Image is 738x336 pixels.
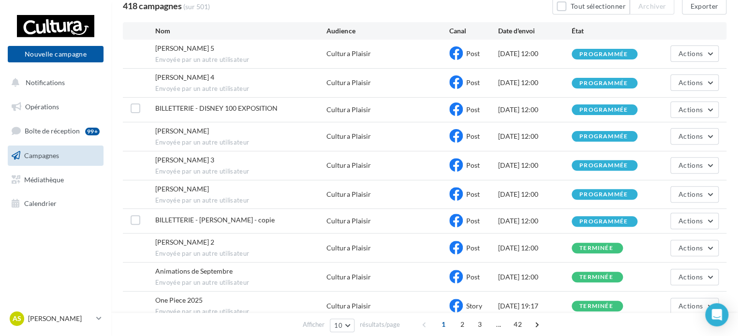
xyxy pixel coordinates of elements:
[579,191,628,198] div: programmée
[326,216,370,226] div: Cultura Plaisir
[155,73,214,81] span: Philippe Brieallard 4
[466,78,480,87] span: Post
[326,78,370,88] div: Cultura Plaisir
[155,296,203,304] span: One Piece 2025
[466,273,480,281] span: Post
[455,317,470,332] span: 2
[155,196,327,205] span: Envoyée par un autre utilisateur
[670,157,719,174] button: Actions
[8,309,103,328] a: As [PERSON_NAME]
[326,131,370,141] div: Cultura Plaisir
[498,131,572,141] div: [DATE] 12:00
[472,317,487,332] span: 3
[498,49,572,58] div: [DATE] 12:00
[155,238,214,246] span: Philippe Brieallard 2
[670,240,719,256] button: Actions
[26,78,65,87] span: Notifications
[670,186,719,203] button: Actions
[510,317,526,332] span: 42
[498,105,572,115] div: [DATE] 12:00
[579,107,628,113] div: programmée
[466,244,480,252] span: Post
[28,314,92,323] p: [PERSON_NAME]
[6,97,105,117] a: Opérations
[155,167,327,176] span: Envoyée par un autre utilisateur
[330,319,354,332] button: 10
[155,85,327,93] span: Envoyée par un autre utilisateur
[334,321,342,329] span: 10
[498,301,572,311] div: [DATE] 19:17
[326,49,370,58] div: Cultura Plaisir
[679,190,703,198] span: Actions
[466,161,480,169] span: Post
[326,272,370,282] div: Cultura Plaisir
[670,298,719,314] button: Actions
[155,56,327,64] span: Envoyée par un autre utilisateur
[24,175,64,183] span: Médiathèque
[579,162,628,169] div: programmée
[155,44,214,52] span: Philippe Brieallard 5
[679,217,703,225] span: Actions
[579,274,613,280] div: terminée
[498,78,572,88] div: [DATE] 12:00
[155,156,214,164] span: Philippe Brieallard 3
[13,314,21,323] span: As
[498,190,572,199] div: [DATE] 12:00
[498,272,572,282] div: [DATE] 12:00
[498,161,572,170] div: [DATE] 12:00
[670,74,719,91] button: Actions
[6,146,105,166] a: Campagnes
[303,320,325,329] span: Afficher
[449,26,498,36] div: Canal
[155,127,209,135] span: Anaïs Ziakovic
[6,73,102,93] button: Notifications
[670,269,719,285] button: Actions
[498,243,572,253] div: [DATE] 12:00
[155,267,233,275] span: Animations de Septembre
[679,273,703,281] span: Actions
[466,49,480,58] span: Post
[123,0,182,11] span: 418 campagnes
[679,105,703,114] span: Actions
[436,317,451,332] span: 1
[579,133,628,140] div: programmée
[25,127,80,135] span: Boîte de réception
[326,301,370,311] div: Cultura Plaisir
[155,216,275,224] span: BILLETTERIE - ARTUS - copie
[155,307,327,316] span: Envoyée par un autre utilisateur
[679,244,703,252] span: Actions
[705,303,728,326] div: Open Intercom Messenger
[24,151,59,160] span: Campagnes
[6,120,105,141] a: Boîte de réception99+
[466,190,480,198] span: Post
[360,320,400,329] span: résultats/page
[326,105,370,115] div: Cultura Plaisir
[326,190,370,199] div: Cultura Plaisir
[579,303,613,309] div: terminée
[679,132,703,140] span: Actions
[466,105,480,114] span: Post
[466,132,480,140] span: Post
[6,170,105,190] a: Médiathèque
[155,185,209,193] span: Sonia Bessone
[670,102,719,118] button: Actions
[579,80,628,87] div: programmée
[679,161,703,169] span: Actions
[466,302,482,310] span: Story
[326,26,449,36] div: Audience
[498,216,572,226] div: [DATE] 12:00
[8,46,103,62] button: Nouvelle campagne
[155,278,327,287] span: Envoyée par un autre utilisateur
[670,213,719,229] button: Actions
[155,138,327,147] span: Envoyée par un autre utilisateur
[670,45,719,62] button: Actions
[85,128,100,135] div: 99+
[579,219,628,225] div: programmée
[572,26,645,36] div: État
[679,302,703,310] span: Actions
[183,2,210,12] span: (sur 501)
[25,102,59,111] span: Opérations
[579,51,628,58] div: programmée
[679,49,703,58] span: Actions
[326,161,370,170] div: Cultura Plaisir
